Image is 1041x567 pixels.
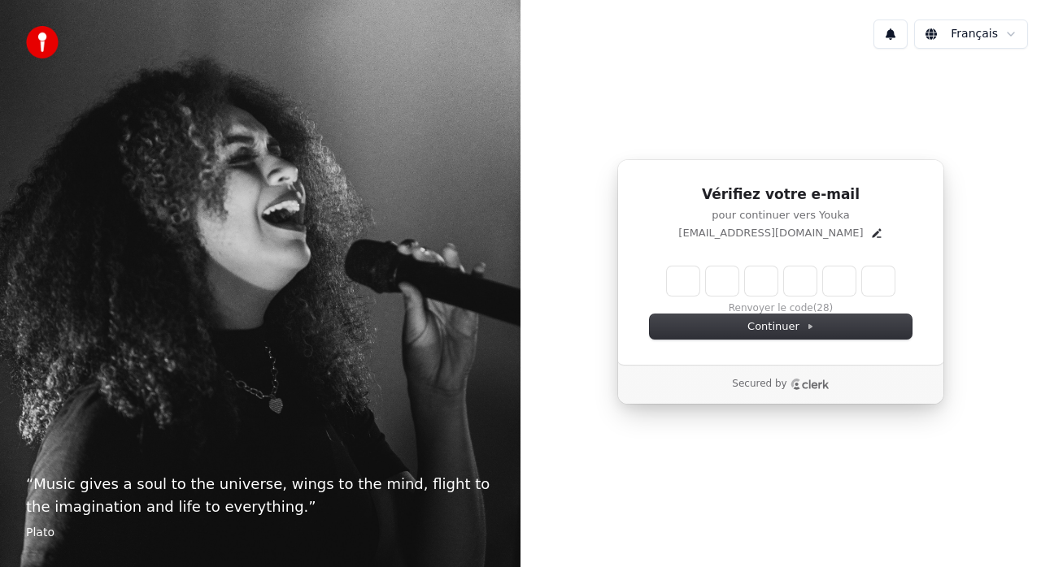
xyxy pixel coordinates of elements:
[791,379,830,390] a: Clerk logo
[26,26,59,58] img: youka
[26,473,494,518] p: “ Music gives a soul to the universe, wings to the mind, flight to the imagination and life to ev...
[870,227,883,240] button: Edit
[732,378,786,391] p: Secured by
[650,314,912,339] button: Continuer
[667,266,895,296] input: Enter verification code
[747,319,814,334] span: Continuer
[650,208,912,223] p: pour continuer vers Youka
[678,226,863,240] p: [EMAIL_ADDRESS][DOMAIN_NAME]
[26,525,494,541] footer: Plato
[650,185,912,205] h1: Vérifiez votre e-mail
